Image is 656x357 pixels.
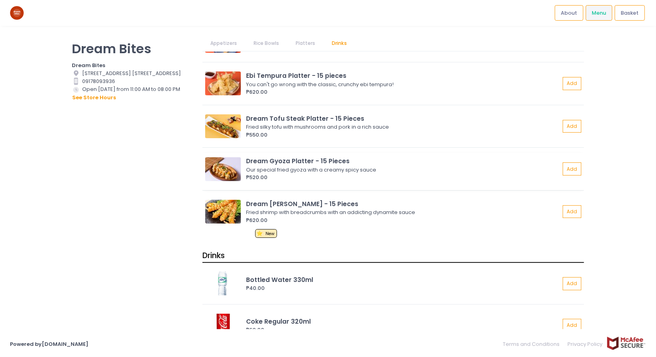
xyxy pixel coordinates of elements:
a: Appetizers [202,36,244,51]
a: About [555,5,583,20]
a: Powered by[DOMAIN_NAME] [10,340,88,348]
div: ₱550.00 [246,131,560,139]
span: Basket [621,9,639,17]
div: ₱520.00 [246,174,560,181]
img: Dream Gyoza Platter - 15 Pieces [205,157,241,181]
div: Dream Tofu Steak Platter - 15 Pieces [246,114,560,123]
b: Dream Bites [72,62,106,69]
div: [STREET_ADDRESS] [STREET_ADDRESS] [72,69,193,77]
span: New [265,231,275,237]
div: Open [DATE] from 11:00 AM to 08:00 PM [72,85,193,102]
p: Dream Bites [72,41,193,56]
img: Ebi Tempura Platter - 15 pieces [205,71,241,95]
span: About [561,9,577,17]
div: Coke Regular 320ml [246,317,560,326]
div: You can't go wrong with the classic, crunchy ebi tempura! [246,81,558,89]
img: Dream Ebi Fry - 15 Pieces [205,200,241,224]
div: Fried shrimp with breadcrumbs with an addicting dynamite sauce [246,208,558,216]
a: Platters [288,36,323,51]
div: ₱620.00 [246,216,560,224]
div: ₱620.00 [246,88,560,96]
button: see store hours [72,93,117,102]
a: Rice Bowls [246,36,287,51]
button: Add [563,205,582,218]
button: Add [563,319,582,332]
div: ₱60.00 [246,326,560,334]
div: Dream Gyoza Platter - 15 Pieces [246,156,560,166]
button: Add [563,277,582,290]
a: Drinks [324,36,355,51]
img: mcafee-secure [606,336,646,350]
div: Fried silky tofu with mushrooms and pork in a rich sauce [246,123,558,131]
button: Add [563,77,582,90]
div: Ebi Tempura Platter - 15 pieces [246,71,560,80]
span: ⭐ [257,230,263,237]
a: Menu [586,5,612,20]
div: Our special fried gyoza with a creamy spicy sauce [246,166,558,174]
span: Drinks [202,250,225,261]
div: Dream [PERSON_NAME] - 15 Pieces [246,199,560,208]
div: ₱40.00 [246,284,560,292]
a: Privacy Policy [564,336,607,352]
button: Add [563,162,582,176]
img: Dream Tofu Steak Platter - 15 Pieces [205,114,241,138]
img: Bottled Water 330ml [205,272,241,295]
img: Coke Regular 320ml [205,314,241,338]
button: Add [563,120,582,133]
div: 09178093936 [72,77,193,85]
div: Bottled Water 330ml [246,275,560,284]
img: logo [10,6,24,20]
span: Menu [592,9,606,17]
a: Terms and Conditions [503,336,564,352]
